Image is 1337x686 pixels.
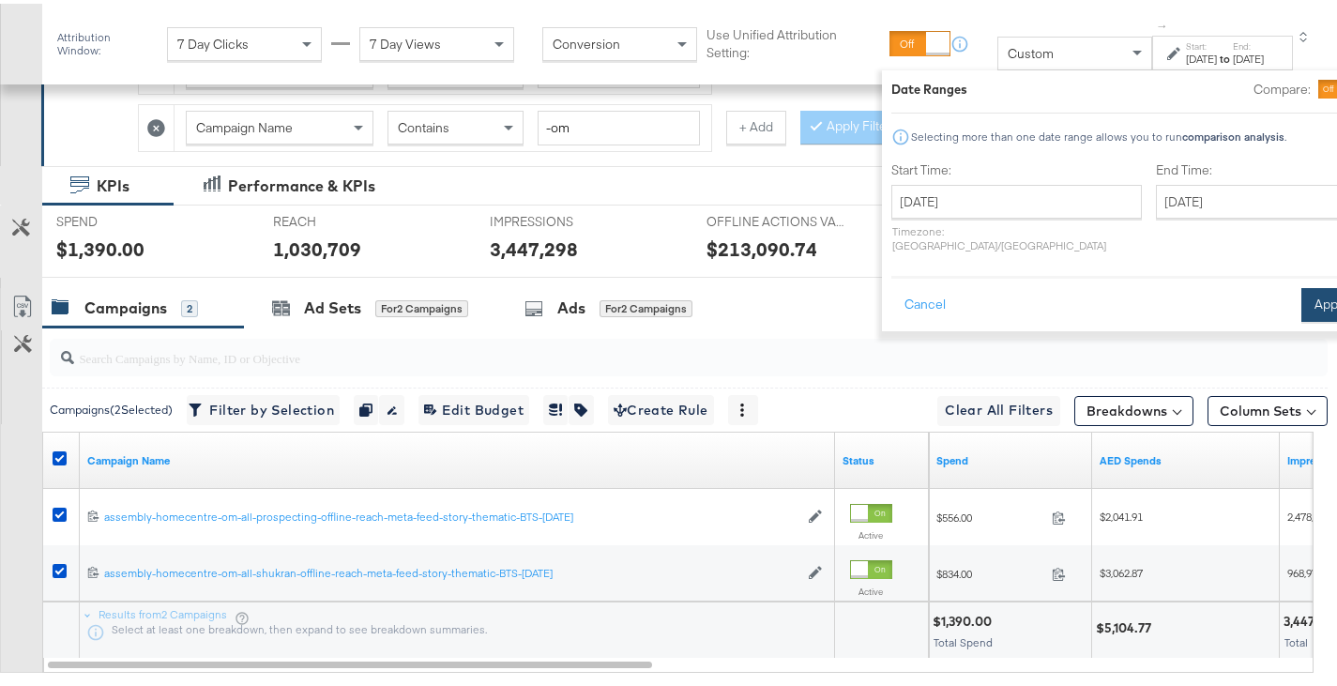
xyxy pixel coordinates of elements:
a: assembly-homecentre-om-all-shukran-offline-reach-meta-feed-story-thematic-BTS-[DATE] [104,562,798,578]
div: Selecting more than one date range allows you to run . [910,127,1287,140]
a: Shows the current state of your Ad Campaign. [843,450,921,465]
input: Enter a search term [538,107,700,142]
span: Total [1284,632,1308,646]
div: $5,104.77 [1096,616,1157,633]
span: 7 Day Views [370,32,441,49]
span: $2,041.91 [1100,506,1143,520]
button: Create Rule [608,391,714,421]
span: Conversion [553,32,620,49]
a: Your campaign name. [87,450,828,465]
div: 3,447,298 [490,232,578,259]
span: REACH [273,209,414,227]
div: $1,390.00 [933,609,997,627]
button: Cancel [891,284,959,318]
span: 968,977 [1287,562,1323,576]
span: Total Spend [934,632,993,646]
div: $1,390.00 [56,232,144,259]
span: 2,478,321 [1287,506,1330,520]
label: Start: [1186,37,1217,49]
label: Active [850,582,892,594]
button: Clear All Filters [937,392,1060,422]
div: Attribution Window: [56,27,158,53]
a: assembly-homecentre-om-all-prospecting-offline-reach-meta-feed-story-thematic-BTS-[DATE] [104,506,798,522]
label: Start Time: [891,158,1142,175]
input: Search Campaigns by Name, ID or Objective [74,328,1214,365]
button: Column Sets [1208,392,1328,422]
div: [DATE] [1186,48,1217,63]
div: for 2 Campaigns [375,297,468,313]
span: $834.00 [936,563,1044,577]
div: Performance & KPIs [228,172,375,193]
label: Use Unified Attribution Setting: [706,23,883,57]
p: Timezone: [GEOGRAPHIC_DATA]/[GEOGRAPHIC_DATA] [891,221,1142,249]
div: $213,090.74 [706,232,817,259]
span: ↑ [1154,20,1172,26]
div: [DATE] [1233,48,1264,63]
span: Filter by Selection [192,395,334,419]
span: OFFLINE ACTIONS VALUE [706,209,847,227]
label: End: [1233,37,1264,49]
span: Custom [1008,41,1054,58]
strong: comparison analysis [1182,126,1284,140]
div: 2 [181,297,198,313]
div: KPIs [97,172,129,193]
span: $556.00 [936,507,1044,521]
span: Create Rule [614,395,708,419]
div: Campaigns ( 2 Selected) [50,398,173,415]
span: $3,062.87 [1100,562,1143,576]
span: Edit Budget [424,395,524,419]
span: IMPRESSIONS [490,209,631,227]
div: for 2 Campaigns [600,297,692,313]
button: Filter by Selection [187,391,340,421]
div: Date Ranges [891,77,967,95]
div: 1,030,709 [273,232,361,259]
label: Compare: [1253,77,1311,95]
div: Campaigns [84,294,167,315]
span: Clear All Filters [945,395,1053,419]
label: Active [850,526,892,538]
button: Edit Budget [418,391,529,421]
a: 3.6725 [1100,450,1272,465]
div: assembly-homecentre-om-all-prospecting-offline-reach-meta-feed-story-thematic-BTS-[DATE] [104,506,798,521]
strong: to [1217,48,1233,62]
button: Breakdowns [1074,392,1193,422]
a: The total amount spent to date. [936,450,1085,465]
div: assembly-homecentre-om-all-shukran-offline-reach-meta-feed-story-thematic-BTS-[DATE] [104,562,798,577]
button: + Add [726,107,786,141]
span: Campaign Name [196,115,293,132]
span: Contains [398,115,449,132]
div: Ads [557,294,585,315]
span: 7 Day Clicks [177,32,249,49]
span: SPEND [56,209,197,227]
div: Ad Sets [304,294,361,315]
